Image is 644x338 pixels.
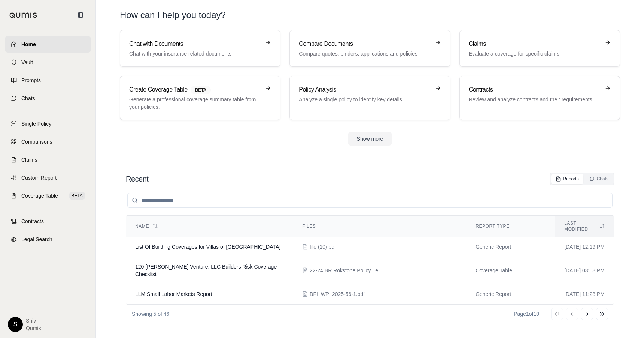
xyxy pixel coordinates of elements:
a: Single Policy [5,116,91,132]
span: Home [21,41,36,48]
th: Files [293,216,467,237]
a: Compare DocumentsCompare quotes, binders, applications and policies [289,30,450,67]
a: Coverage TableBETA [5,188,91,204]
a: ContractsReview and analyze contracts and their requirements [459,76,620,120]
h3: Create Coverage Table [129,85,261,94]
td: Generic Report [467,237,555,257]
a: Vault [5,54,91,71]
span: Single Policy [21,120,51,128]
p: Compare quotes, binders, applications and policies [299,50,430,57]
h3: Chat with Documents [129,39,261,48]
span: BETA [191,86,211,94]
div: Reports [556,176,579,182]
a: ClaimsEvaluate a coverage for specific claims [459,30,620,67]
td: [DATE] 12:19 PM [555,237,614,257]
p: Showing 5 of 46 [132,310,169,318]
p: Analyze a single policy to identify key details [299,96,430,103]
p: Review and analyze contracts and their requirements [469,96,600,103]
span: Comparisons [21,138,52,146]
span: Shiv [26,317,41,324]
a: Custom Report [5,170,91,186]
a: Create Coverage TableBETAGenerate a professional coverage summary table from your policies. [120,76,280,120]
span: Prompts [21,77,41,84]
div: S [8,317,23,332]
a: Claims [5,152,91,168]
td: Coverage Table [467,257,555,284]
div: Name [135,223,284,229]
span: Claims [21,156,37,164]
span: file (10).pdf [310,243,336,251]
td: [DATE] 11:28 PM [555,284,614,304]
span: BFI_WP_2025-56-1.pdf [310,290,365,298]
p: Generate a professional coverage summary table from your policies. [129,96,261,111]
span: 120 Kindley MF Venture, LLC Builders Risk Coverage Checklist [135,264,277,277]
span: Qumis [26,324,41,332]
img: Qumis Logo [9,12,37,18]
span: Chats [21,95,35,102]
div: Page 1 of 10 [514,310,539,318]
span: List Of Building Coverages for Villas of River Park [135,244,280,250]
a: Prompts [5,72,91,89]
th: Report Type [467,216,555,237]
a: Chat with DocumentsChat with your insurance related documents [120,30,280,67]
div: Last modified [564,220,605,232]
span: Contracts [21,218,44,225]
button: Reports [551,174,583,184]
button: Chats [585,174,613,184]
a: Contracts [5,213,91,230]
a: Legal Search [5,231,91,248]
td: [DATE] 03:58 PM [555,257,614,284]
span: Legal Search [21,236,52,243]
h3: Contracts [469,85,600,94]
a: Policy AnalysisAnalyze a single policy to identify key details [289,76,450,120]
h1: How can I help you today? [120,9,620,21]
a: Home [5,36,91,53]
td: Generic Report [467,284,555,304]
h3: Claims [469,39,600,48]
span: 22-24 BR Rokstone Policy Lead ROK-22-645.pdf [310,267,385,274]
h3: Compare Documents [299,39,430,48]
button: Collapse sidebar [75,9,86,21]
span: Custom Report [21,174,57,182]
span: BETA [69,192,85,200]
h2: Recent [126,174,148,184]
a: Comparisons [5,134,91,150]
p: Evaluate a coverage for specific claims [469,50,600,57]
a: Chats [5,90,91,107]
span: Coverage Table [21,192,58,200]
button: Show more [348,132,392,146]
span: Vault [21,59,33,66]
h3: Policy Analysis [299,85,430,94]
div: Chats [589,176,608,182]
span: LLM Small Labor Markets Report [135,291,212,297]
p: Chat with your insurance related documents [129,50,261,57]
